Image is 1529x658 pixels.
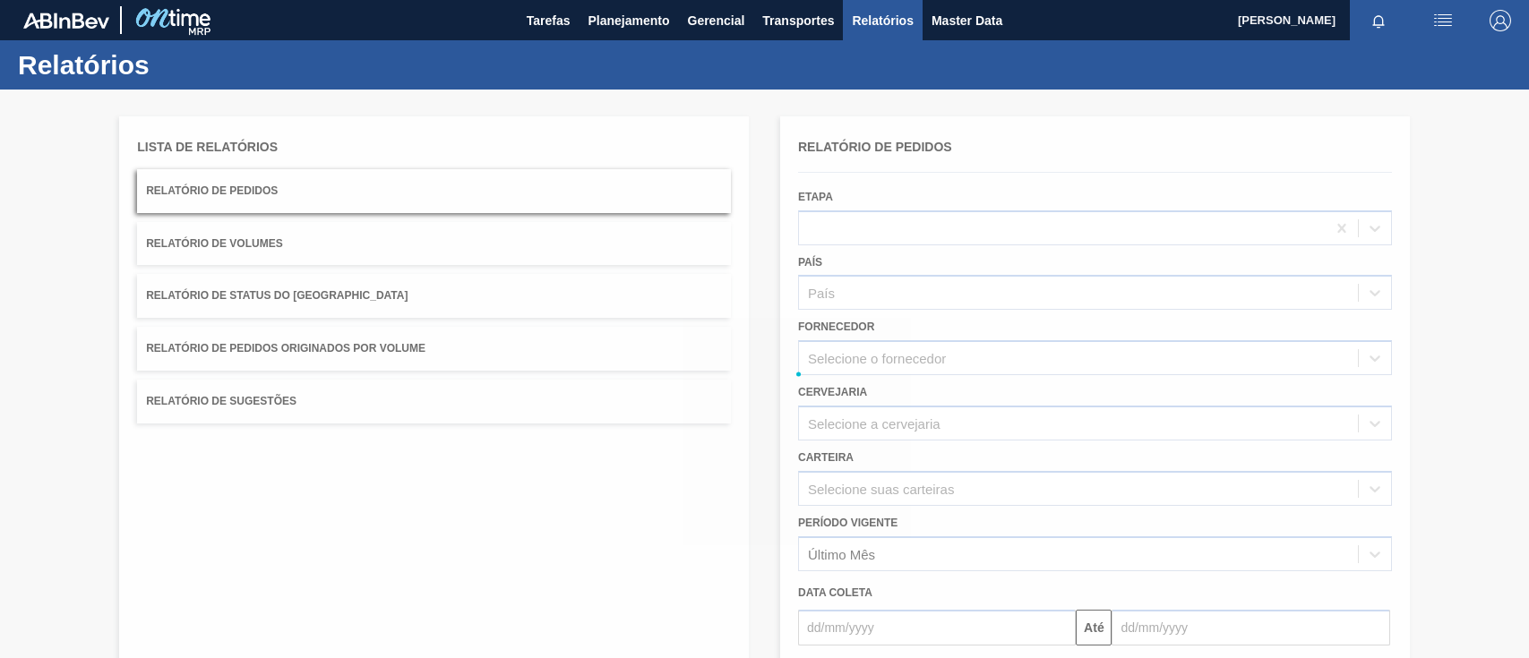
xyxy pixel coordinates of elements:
span: Relatórios [852,10,913,31]
span: Planejamento [588,10,669,31]
span: Gerencial [688,10,745,31]
span: Tarefas [527,10,571,31]
img: Logout [1490,10,1511,31]
h1: Relatórios [18,55,336,75]
img: userActions [1432,10,1454,31]
button: Notificações [1350,8,1407,33]
span: Master Data [932,10,1002,31]
span: Transportes [762,10,834,31]
img: TNhmsLtSVTkK8tSr43FrP2fwEKptu5GPRR3wAAAABJRU5ErkJggg== [23,13,109,29]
